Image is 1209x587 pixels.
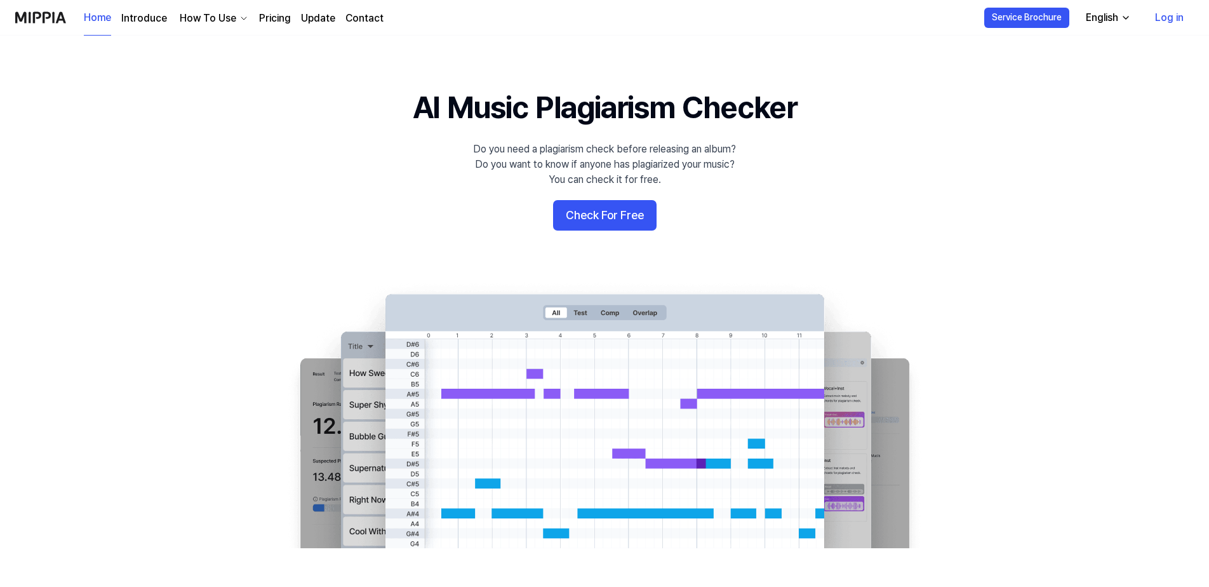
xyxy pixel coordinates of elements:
[259,11,291,26] a: Pricing
[345,11,384,26] a: Contact
[177,11,249,26] button: How To Use
[1076,5,1139,30] button: English
[177,11,239,26] div: How To Use
[84,1,111,36] a: Home
[1083,10,1121,25] div: English
[984,8,1069,28] button: Service Brochure
[413,86,797,129] h1: AI Music Plagiarism Checker
[473,142,736,187] div: Do you need a plagiarism check before releasing an album? Do you want to know if anyone has plagi...
[553,200,657,231] button: Check For Free
[121,11,167,26] a: Introduce
[301,11,335,26] a: Update
[274,281,935,548] img: main Image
